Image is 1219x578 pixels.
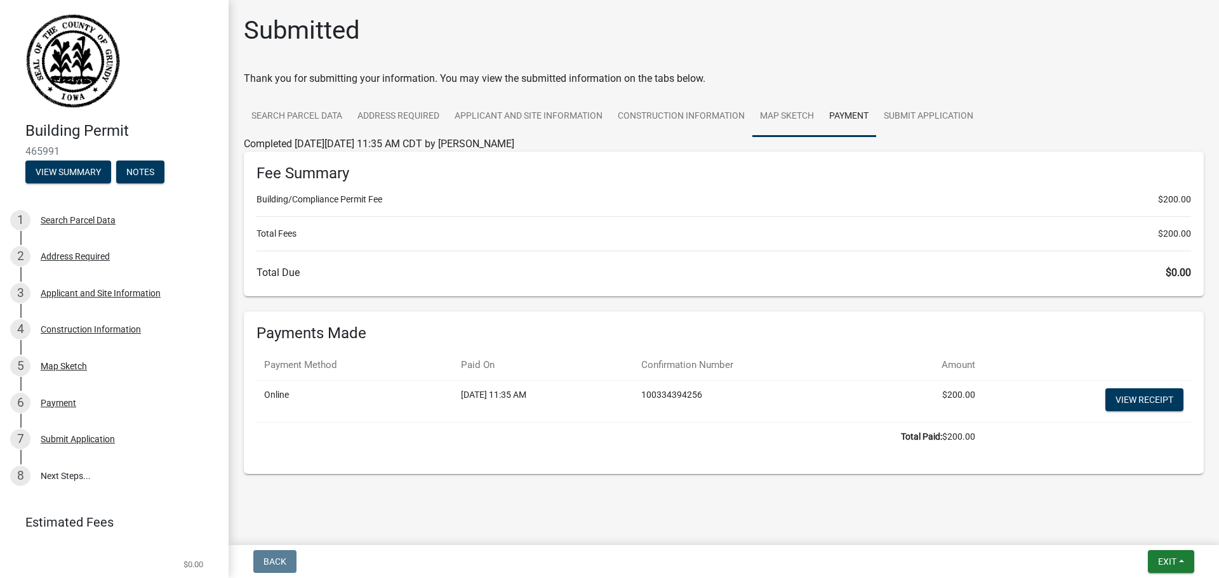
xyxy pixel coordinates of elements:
img: Grundy County, Iowa [25,13,121,108]
span: Completed [DATE][DATE] 11:35 AM CDT by [PERSON_NAME] [244,138,514,150]
h6: Total Due [256,266,1191,279]
div: Payment [41,398,76,407]
span: Exit [1158,556,1176,567]
a: Applicant and Site Information [447,96,610,137]
wm-modal-confirm: Notes [116,167,164,178]
div: 6 [10,393,30,413]
a: Map Sketch [752,96,822,137]
h6: Payments Made [256,324,1191,343]
div: Submit Application [41,435,115,443]
div: 8 [10,466,30,486]
div: 7 [10,429,30,449]
h1: Submitted [244,15,360,46]
a: Address Required [350,96,447,137]
td: $200.00 [256,422,983,451]
div: Map Sketch [41,362,87,371]
button: Exit [1148,550,1194,573]
div: Applicant and Site Information [41,289,161,298]
a: View receipt [1105,388,1183,411]
a: Payment [822,96,876,137]
span: $0.00 [1166,266,1191,279]
button: Back [253,550,296,573]
h6: Fee Summary [256,164,1191,183]
span: $0.00 [183,560,203,568]
td: Online [256,380,453,422]
td: $200.00 [874,380,983,422]
a: Estimated Fees [10,509,208,535]
th: Confirmation Number [634,350,873,380]
a: Submit Application [876,96,981,137]
th: Amount [874,350,983,380]
th: Paid On [453,350,634,380]
span: $200.00 [1158,227,1191,240]
span: Back [263,556,286,567]
a: Construction Information [610,96,752,137]
div: 5 [10,356,30,376]
b: Total Paid: [901,431,942,442]
th: Payment Method [256,350,453,380]
div: Thank you for submitting your information. You may view the submitted information on the tabs below. [244,71,1204,86]
button: View Summary [25,161,111,183]
button: Notes [116,161,164,183]
td: 100334394256 [634,380,873,422]
li: Total Fees [256,227,1191,240]
div: 1 [10,210,30,230]
span: 465991 [25,145,203,157]
div: Address Required [41,252,110,261]
span: $200.00 [1158,193,1191,206]
div: Construction Information [41,325,141,334]
li: Building/Compliance Permit Fee [256,193,1191,206]
div: 2 [10,246,30,266]
div: Search Parcel Data [41,216,116,225]
div: 3 [10,283,30,303]
td: [DATE] 11:35 AM [453,380,634,422]
h4: Building Permit [25,122,218,140]
div: 4 [10,319,30,339]
wm-modal-confirm: Summary [25,167,111,178]
a: Search Parcel Data [244,96,350,137]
